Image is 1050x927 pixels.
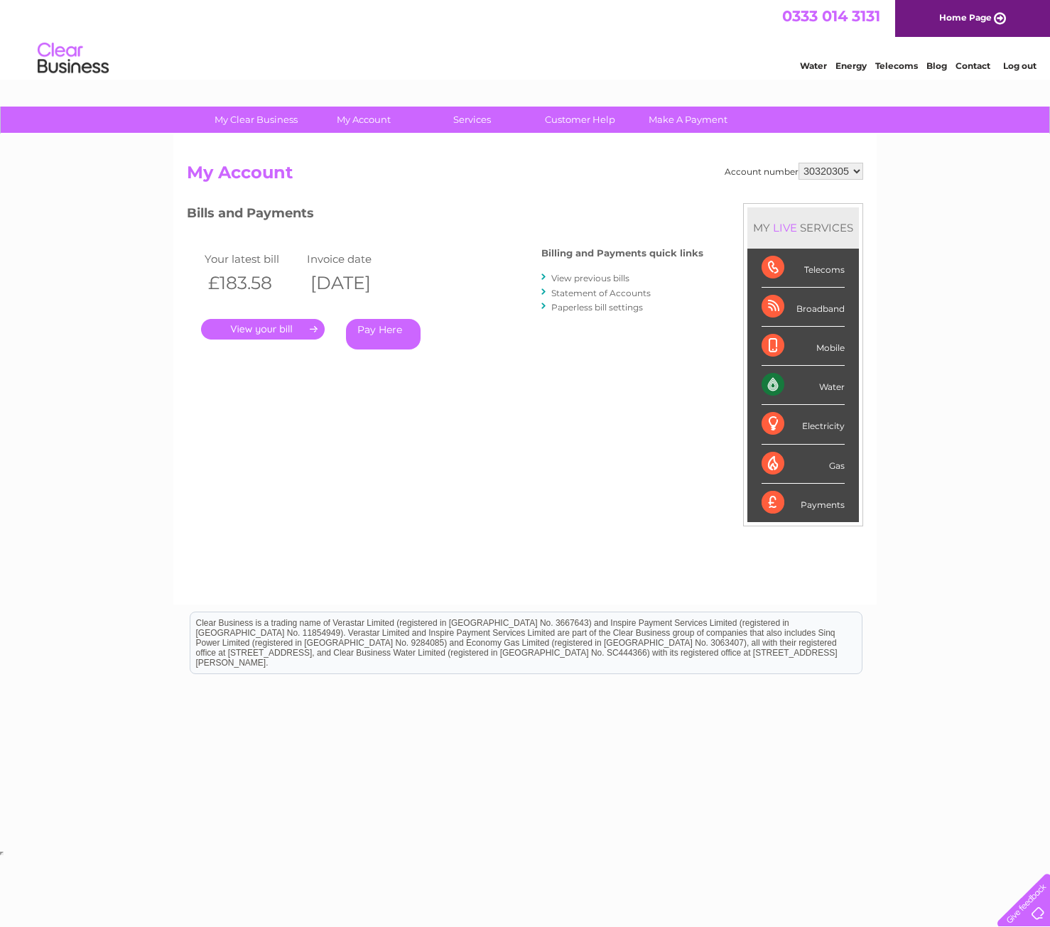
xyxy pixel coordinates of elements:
[521,107,639,133] a: Customer Help
[762,484,845,522] div: Payments
[201,269,303,298] th: £183.58
[747,207,859,248] div: MY SERVICES
[835,60,867,71] a: Energy
[303,269,406,298] th: [DATE]
[201,249,303,269] td: Your latest bill
[1003,60,1037,71] a: Log out
[725,163,863,180] div: Account number
[762,366,845,405] div: Water
[770,221,800,234] div: LIVE
[551,288,651,298] a: Statement of Accounts
[190,8,862,69] div: Clear Business is a trading name of Verastar Limited (registered in [GEOGRAPHIC_DATA] No. 3667643...
[201,319,325,340] a: .
[551,302,643,313] a: Paperless bill settings
[541,248,703,259] h4: Billing and Payments quick links
[305,107,423,133] a: My Account
[197,107,315,133] a: My Clear Business
[875,60,918,71] a: Telecoms
[413,107,531,133] a: Services
[187,203,703,228] h3: Bills and Payments
[926,60,947,71] a: Blog
[782,7,880,25] a: 0333 014 3131
[37,37,109,80] img: logo.png
[303,249,406,269] td: Invoice date
[187,163,863,190] h2: My Account
[762,445,845,484] div: Gas
[800,60,827,71] a: Water
[346,319,421,349] a: Pay Here
[762,327,845,366] div: Mobile
[762,249,845,288] div: Telecoms
[551,273,629,283] a: View previous bills
[762,288,845,327] div: Broadband
[629,107,747,133] a: Make A Payment
[762,405,845,444] div: Electricity
[956,60,990,71] a: Contact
